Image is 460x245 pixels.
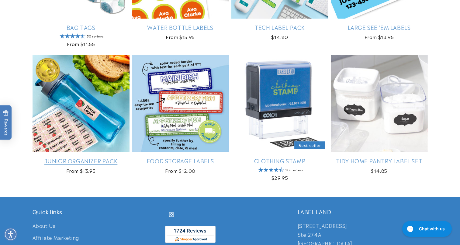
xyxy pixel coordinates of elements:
[33,157,130,164] a: Junior Organizer Pack
[132,24,229,31] a: Water Bottle Labels
[3,110,9,136] span: Rewards
[33,232,79,243] a: Affiliate Marketing
[33,24,130,31] a: Bag Tags
[231,24,328,31] a: Tech Label Pack
[331,157,428,164] a: Tidy Home Pantry Label Set
[165,226,216,245] a: shopperapproved.com
[33,221,56,232] a: About Us
[4,228,17,241] div: Accessibility Menu
[231,157,328,164] a: Clothing Stamp
[298,208,428,215] h2: LABEL LAND
[399,219,454,239] iframe: Gorgias live chat messenger
[132,157,229,164] a: Food Storage Labels
[5,196,77,215] iframe: Sign Up via Text for Offers
[331,24,428,31] a: Large See 'em Labels
[33,208,163,215] h2: Quick links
